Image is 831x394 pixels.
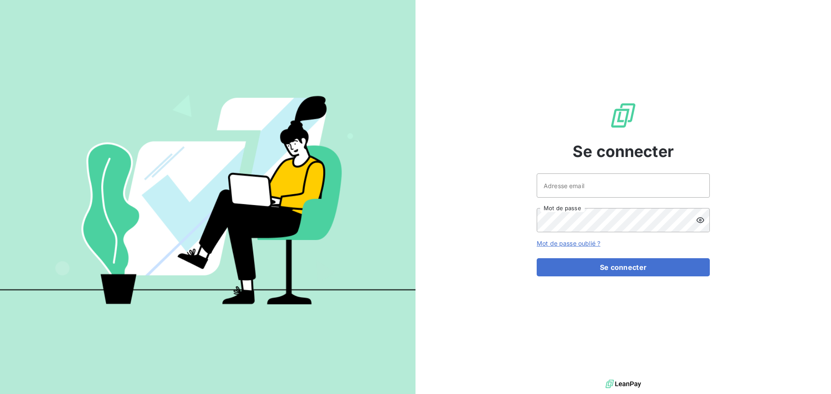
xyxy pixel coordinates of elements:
input: placeholder [537,173,710,198]
a: Mot de passe oublié ? [537,240,600,247]
img: Logo LeanPay [609,102,637,129]
button: Se connecter [537,258,710,276]
span: Se connecter [573,140,674,163]
img: logo [606,378,641,391]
